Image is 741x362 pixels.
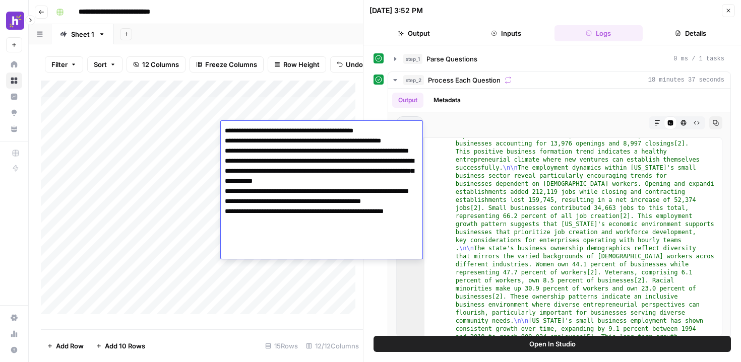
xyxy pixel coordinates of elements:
[6,89,22,105] a: Insights
[6,56,22,73] a: Home
[190,56,264,73] button: Freeze Columns
[87,56,122,73] button: Sort
[346,59,363,69] span: Undo
[142,59,179,69] span: 12 Columns
[283,59,320,69] span: Row Height
[6,105,22,121] a: Opportunities
[268,56,326,73] button: Row Height
[56,341,84,351] span: Add Row
[427,93,467,108] button: Metadata
[45,56,83,73] button: Filter
[369,25,458,41] button: Output
[673,54,724,63] span: 0 ms / 1 tasks
[51,59,68,69] span: Filter
[428,75,501,85] span: Process Each Question
[302,338,363,354] div: 12/12 Columns
[205,59,257,69] span: Freeze Columns
[554,25,643,41] button: Logs
[6,8,22,33] button: Workspace: Homebase
[403,54,422,64] span: step_1
[396,116,423,129] span: array
[6,12,24,30] img: Homebase Logo
[462,25,550,41] button: Inputs
[388,72,730,88] button: 18 minutes 37 seconds
[105,341,145,351] span: Add 10 Rows
[71,29,94,39] div: Sheet 1
[374,336,731,352] button: Open In Studio
[647,25,735,41] button: Details
[330,56,369,73] button: Undo
[369,6,423,16] div: [DATE] 3:52 PM
[90,338,151,354] button: Add 10 Rows
[6,326,22,342] a: Usage
[6,73,22,89] a: Browse
[127,56,186,73] button: 12 Columns
[426,54,477,64] span: Parse Questions
[41,338,90,354] button: Add Row
[51,24,114,44] a: Sheet 1
[392,93,423,108] button: Output
[94,59,107,69] span: Sort
[6,310,22,326] a: Settings
[388,51,730,67] button: 0 ms / 1 tasks
[529,339,576,349] span: Open In Studio
[261,338,302,354] div: 15 Rows
[403,75,424,85] span: step_2
[6,342,22,358] button: Help + Support
[6,121,22,137] a: Your Data
[648,76,724,85] span: 18 minutes 37 seconds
